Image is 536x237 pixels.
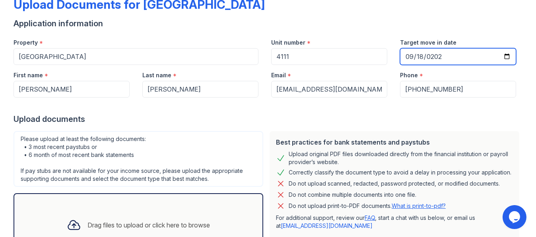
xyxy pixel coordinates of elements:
[281,222,373,229] a: [EMAIL_ADDRESS][DOMAIN_NAME]
[289,190,416,200] div: Do not combine multiple documents into one file.
[400,71,418,79] label: Phone
[271,71,286,79] label: Email
[289,179,500,188] div: Do not upload scanned, redacted, password protected, or modified documents.
[142,71,171,79] label: Last name
[276,137,513,147] div: Best practices for bank statements and paystubs
[14,18,522,29] div: Application information
[289,202,446,210] p: Do not upload print-to-PDF documents.
[392,202,446,209] a: What is print-to-pdf?
[14,71,43,79] label: First name
[14,131,263,187] div: Please upload at least the following documents: • 3 most recent paystubs or • 6 month of most rec...
[289,168,511,177] div: Correctly classify the document type to avoid a delay in processing your application.
[365,214,375,221] a: FAQ
[276,214,513,230] p: For additional support, review our , start a chat with us below, or email us at
[14,39,38,47] label: Property
[289,150,513,166] div: Upload original PDF files downloaded directly from the financial institution or payroll provider’...
[271,39,305,47] label: Unit number
[87,220,210,230] div: Drag files to upload or click here to browse
[400,39,456,47] label: Target move in date
[14,114,522,125] div: Upload documents
[503,205,528,229] iframe: chat widget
